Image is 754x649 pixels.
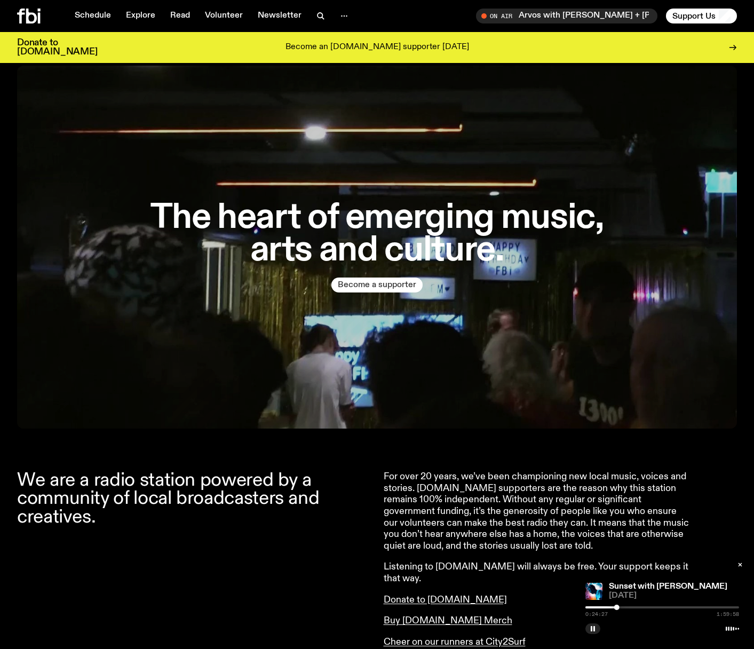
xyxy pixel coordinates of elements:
[331,278,423,292] button: Become a supporter
[609,592,739,600] span: [DATE]
[68,9,117,23] a: Schedule
[609,582,727,591] a: Sunset with [PERSON_NAME]
[17,471,371,526] h2: We are a radio station powered by a community of local broadcasters and creatives.
[384,595,507,605] a: Donate to [DOMAIN_NAME]
[666,9,737,23] button: Support Us
[585,583,602,600] img: Simon Caldwell stands side on, looking downwards. He has headphones on. Behind him is a brightly ...
[384,637,526,647] a: Cheer on our runners at City2Surf
[17,38,98,57] h3: Donate to [DOMAIN_NAME]
[120,9,162,23] a: Explore
[717,612,739,617] span: 1:59:58
[384,471,691,552] p: For over 20 years, we’ve been championing new local music, voices and stories. [DOMAIN_NAME] supp...
[199,9,249,23] a: Volunteer
[384,616,512,626] a: Buy [DOMAIN_NAME] Merch
[476,9,657,23] button: On AirArvos with [PERSON_NAME] + [PERSON_NAME]
[672,11,716,21] span: Support Us
[164,9,196,23] a: Read
[285,43,469,52] p: Become an [DOMAIN_NAME] supporter [DATE]
[585,612,608,617] span: 0:24:27
[251,9,308,23] a: Newsletter
[384,561,691,584] p: Listening to [DOMAIN_NAME] will always be free. Your support keeps it that way.
[138,202,616,267] h1: The heart of emerging music, arts and culture.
